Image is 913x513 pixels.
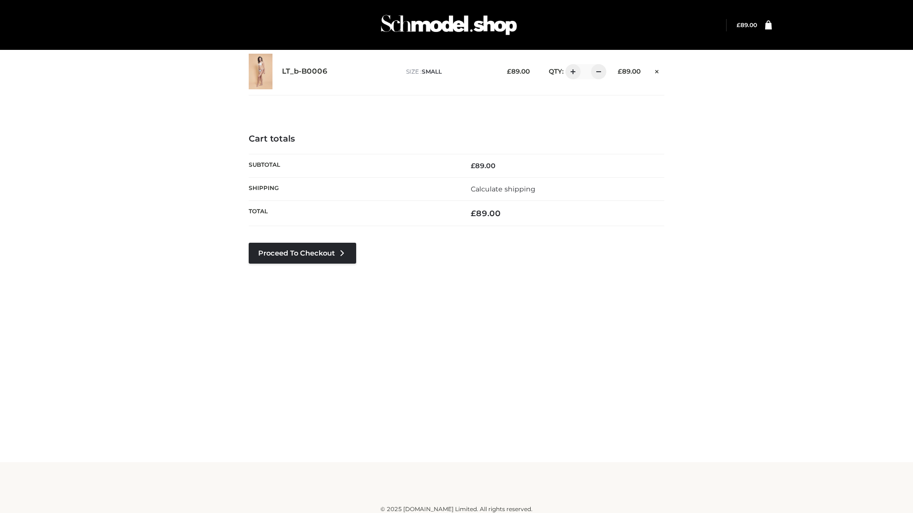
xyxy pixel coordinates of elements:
th: Subtotal [249,154,456,177]
a: £89.00 [737,21,757,28]
a: Calculate shipping [471,185,535,193]
span: £ [471,161,475,170]
bdi: 89.00 [471,209,501,218]
bdi: 89.00 [471,161,495,170]
p: size : [406,67,492,76]
th: Total [249,201,456,226]
div: QTY: [539,64,603,79]
bdi: 89.00 [737,21,757,28]
span: SMALL [422,68,442,75]
a: LT_b-B0006 [282,67,328,76]
a: Remove this item [650,64,664,76]
th: Shipping [249,177,456,200]
span: £ [507,67,511,75]
h4: Cart totals [249,134,664,144]
span: £ [737,21,740,28]
img: Schmodel Admin 964 [378,6,520,44]
bdi: 89.00 [618,67,641,75]
span: £ [471,209,476,218]
span: £ [618,67,622,75]
a: Proceed to Checkout [249,243,356,264]
bdi: 89.00 [507,67,530,75]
